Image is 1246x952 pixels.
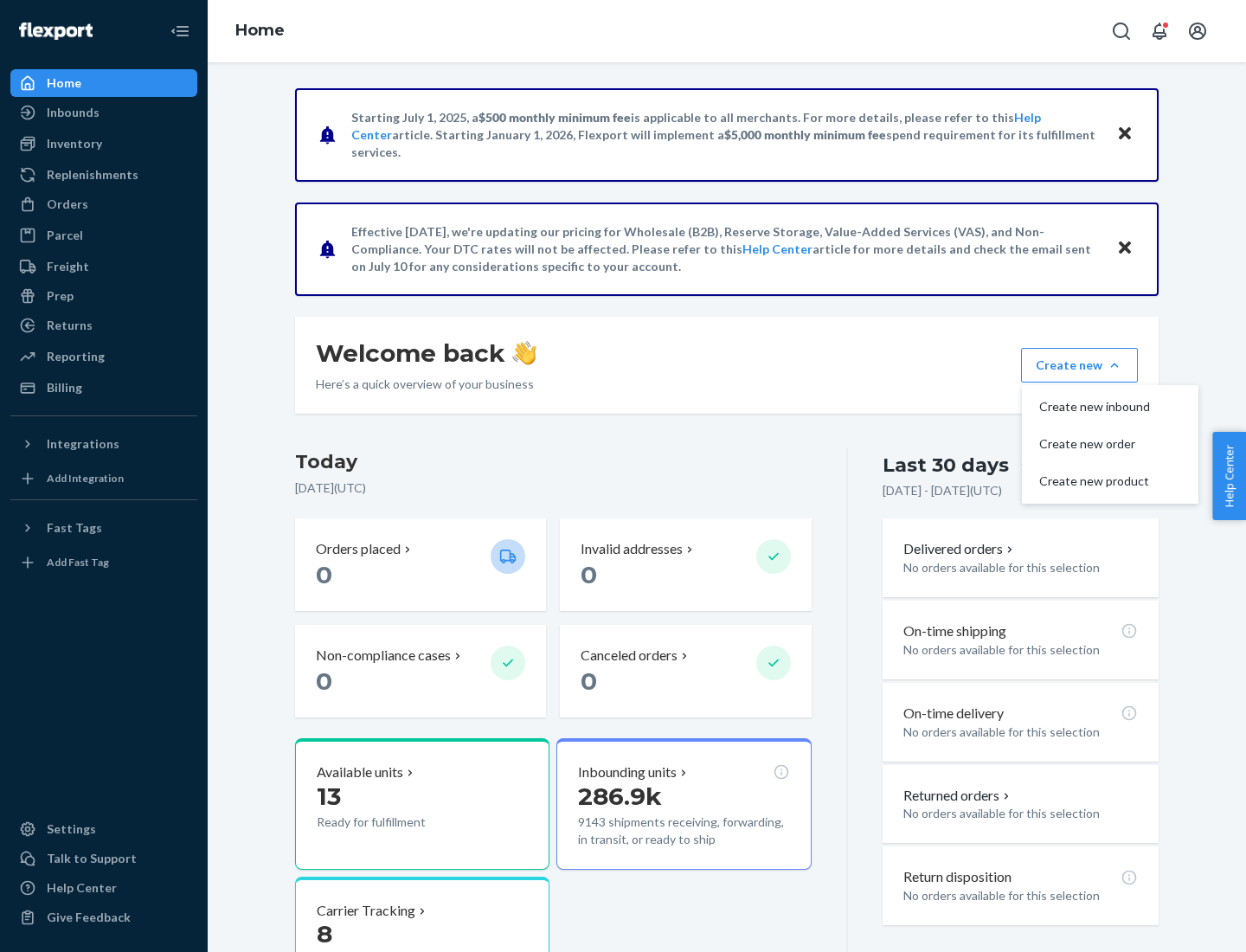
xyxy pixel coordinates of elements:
[478,110,631,125] span: $500 monthly minimum fee
[235,21,285,40] a: Home
[10,514,197,542] button: Fast Tags
[317,782,341,811] span: 13
[163,14,197,48] button: Close Navigation
[903,704,1004,724] p: On-time delivery
[316,338,536,369] h1: Welcome back
[578,762,677,782] p: Inbounding units
[47,227,83,244] div: Parcel
[10,904,197,931] button: Give Feedback
[560,625,811,717] button: Canceled orders 0
[351,223,1100,275] p: Effective [DATE], we're updating our pricing for Wholesale (B2B), Reserve Storage, Value-Added Se...
[1212,432,1246,520] button: Help Center
[1114,122,1136,147] button: Close
[10,874,197,902] a: Help Center
[47,317,93,334] div: Returns
[1021,348,1138,383] button: Create newCreate new inboundCreate new orderCreate new product
[578,782,662,811] span: 286.9k
[47,104,100,121] div: Inbounds
[578,814,789,848] p: 9143 shipments receiving, forwarding, in transit, or ready to ship
[295,479,812,497] p: [DATE] ( UTC )
[724,127,886,142] span: $5,000 monthly minimum fee
[10,69,197,97] a: Home
[903,621,1006,641] p: On-time shipping
[222,6,299,56] ol: breadcrumbs
[295,625,546,717] button: Non-compliance cases 0
[10,343,197,370] a: Reporting
[47,166,138,183] div: Replenishments
[903,559,1138,576] p: No orders available for this selection
[10,190,197,218] a: Orders
[1114,236,1136,261] button: Close
[295,448,812,476] h3: Today
[581,560,597,589] span: 0
[316,539,401,559] p: Orders placed
[556,738,811,870] button: Inbounding units286.9k9143 shipments receiving, forwarding, in transit, or ready to ship
[10,465,197,492] a: Add Integration
[47,850,137,867] div: Talk to Support
[317,919,332,949] span: 8
[47,348,105,365] div: Reporting
[10,549,197,576] a: Add Fast Tag
[742,241,812,256] a: Help Center
[1025,463,1195,500] button: Create new product
[47,519,102,537] div: Fast Tags
[903,786,1013,806] button: Returned orders
[1142,14,1177,48] button: Open notifications
[316,560,332,589] span: 0
[47,196,88,213] div: Orders
[316,646,451,666] p: Non-compliance cases
[903,867,1012,887] p: Return disposition
[883,482,1002,499] p: [DATE] - [DATE] ( UTC )
[295,518,546,611] button: Orders placed 0
[10,253,197,280] a: Freight
[903,539,1017,559] button: Delivered orders
[47,258,89,275] div: Freight
[10,312,197,339] a: Returns
[47,555,109,569] div: Add Fast Tag
[581,666,597,696] span: 0
[581,646,678,666] p: Canceled orders
[10,222,197,249] a: Parcel
[10,815,197,843] a: Settings
[295,738,549,870] button: Available units13Ready for fulfillment
[317,901,415,921] p: Carrier Tracking
[351,109,1100,161] p: Starting July 1, 2025, a is applicable to all merchants. For more details, please refer to this a...
[317,814,477,831] p: Ready for fulfillment
[47,435,119,453] div: Integrations
[10,161,197,189] a: Replenishments
[512,341,536,365] img: hand-wave emoji
[903,641,1138,659] p: No orders available for this selection
[316,376,536,393] p: Here’s a quick overview of your business
[10,845,197,872] a: Talk to Support
[10,130,197,158] a: Inventory
[47,379,82,396] div: Billing
[19,23,93,40] img: Flexport logo
[10,374,197,402] a: Billing
[581,539,683,559] p: Invalid addresses
[1039,438,1150,450] span: Create new order
[10,430,197,458] button: Integrations
[317,762,403,782] p: Available units
[47,74,81,92] div: Home
[1039,401,1150,413] span: Create new inbound
[903,805,1138,822] p: No orders available for this selection
[47,909,131,926] div: Give Feedback
[47,287,74,305] div: Prep
[47,879,117,897] div: Help Center
[47,135,102,152] div: Inventory
[47,820,96,838] div: Settings
[883,452,1009,479] div: Last 30 days
[1180,14,1215,48] button: Open account menu
[47,471,124,486] div: Add Integration
[903,887,1138,904] p: No orders available for this selection
[316,666,332,696] span: 0
[1039,475,1150,487] span: Create new product
[1104,14,1139,48] button: Open Search Box
[10,282,197,310] a: Prep
[1025,389,1195,426] button: Create new inbound
[10,99,197,126] a: Inbounds
[1025,426,1195,463] button: Create new order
